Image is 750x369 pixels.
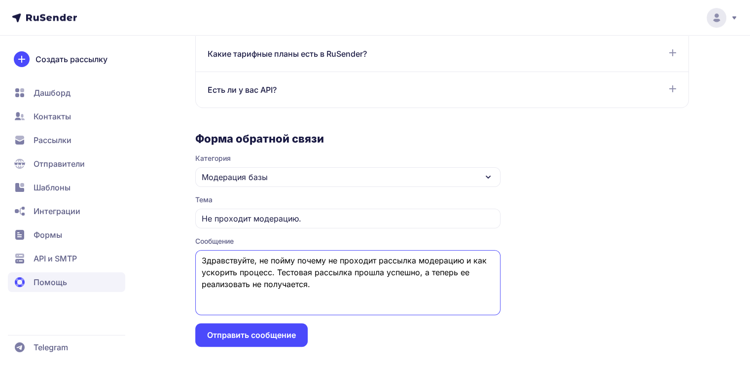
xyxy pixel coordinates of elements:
[34,158,85,170] span: Отправители
[34,111,71,122] span: Контакты
[34,229,62,241] span: Формы
[34,341,68,353] span: Telegram
[34,276,67,288] span: Помощь
[34,87,71,99] span: Дашборд
[8,337,125,357] a: Telegram
[34,182,71,193] span: Шаблоны
[195,153,500,163] span: Категория
[195,195,213,205] label: Тема
[195,132,500,146] h3: Форма обратной связи
[195,209,500,228] input: Укажите тему сообщения
[34,253,77,264] span: API и SMTP
[34,134,71,146] span: Рассылки
[195,236,500,246] label: Сообщение
[208,84,277,96] span: Есть ли у вас API?
[202,171,268,183] span: Модерация базы
[34,205,80,217] span: Интеграции
[208,48,367,60] span: Какие тарифные планы есть в RuSender?
[195,323,308,347] button: Отправить сообщение
[36,53,107,65] span: Создать рассылку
